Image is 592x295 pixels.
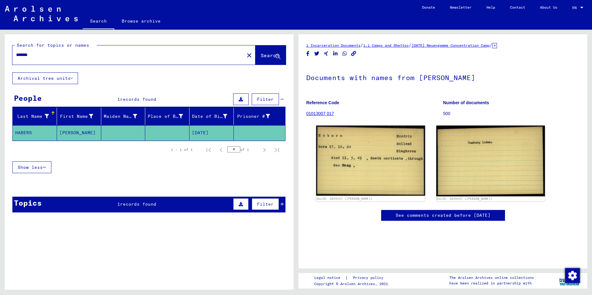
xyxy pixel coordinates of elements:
[323,50,329,58] button: Share on Xing
[14,92,42,104] div: People
[305,50,311,58] button: Share on Facebook
[258,143,271,156] button: Next page
[252,198,279,210] button: Filter
[5,6,78,21] img: Arolsen_neg.svg
[14,197,42,208] div: Topics
[558,273,581,288] img: yv_logo.png
[13,125,57,140] mat-cell: HABERS
[252,93,279,105] button: Filter
[202,143,215,156] button: First page
[104,111,145,121] div: Maiden Name
[145,108,189,125] mat-header-cell: Place of Birth
[59,111,101,121] div: First Name
[12,161,51,173] button: Show less
[234,108,285,125] mat-header-cell: Prisoner #
[57,125,101,140] mat-cell: [PERSON_NAME]
[396,212,490,219] a: See comments created before [DATE]
[314,50,320,58] button: Share on Twitter
[114,14,168,28] a: Browse archive
[314,281,391,287] p: Copyright © Arolsen Archives, 2021
[171,147,193,152] div: 1 – 1 of 1
[15,113,49,120] div: Last Name
[17,42,89,48] mat-label: Search for topics or names
[449,280,534,286] p: have been realized in partnership with
[227,147,258,152] div: of 1
[316,126,425,196] img: 001.jpg
[15,111,57,121] div: Last Name
[236,111,278,121] div: Prisoner #
[257,201,274,207] span: Filter
[342,50,348,58] button: Share on WhatsApp
[437,197,492,200] a: DocID: 3645437 ([PERSON_NAME])
[306,43,360,48] a: 1 Incarceration Documents
[12,72,78,84] button: Archival tree units
[436,126,545,196] img: 002.jpg
[306,100,339,105] b: Reference Code
[13,108,57,125] mat-header-cell: Last Name
[18,165,43,170] span: Show less
[243,49,255,61] button: Clear
[236,113,270,120] div: Prisoner #
[360,42,363,48] span: /
[192,113,227,120] div: Date of Birth
[449,275,534,280] p: The Arolsen Archives online collections
[192,111,235,121] div: Date of Birth
[148,113,183,120] div: Place of Birth
[148,111,191,121] div: Place of Birth
[490,42,492,48] span: /
[350,50,357,58] button: Copy link
[409,42,411,48] span: /
[443,100,489,105] b: Number of documents
[306,111,334,116] a: 01013007 017
[101,108,146,125] mat-header-cell: Maiden Name
[271,143,283,156] button: Last page
[565,268,580,283] img: Change consent
[314,275,391,281] div: |
[257,96,274,102] span: Filter
[104,113,137,120] div: Maiden Name
[189,108,234,125] mat-header-cell: Date of Birth
[117,201,120,207] span: 1
[120,96,156,102] span: records found
[255,45,286,65] button: Search
[189,125,234,140] mat-cell: [DATE]
[572,6,579,10] span: EN
[120,201,156,207] span: records found
[314,275,345,281] a: Legal notice
[57,108,101,125] mat-header-cell: First Name
[306,63,580,91] h1: Documents with names from [PERSON_NAME]
[317,197,372,200] a: DocID: 3645437 ([PERSON_NAME])
[261,52,279,58] span: Search
[59,113,93,120] div: First Name
[215,143,227,156] button: Previous page
[348,275,391,281] a: Privacy policy
[117,96,120,102] span: 1
[83,14,114,30] a: Search
[246,52,253,59] mat-icon: close
[332,50,339,58] button: Share on LinkedIn
[443,110,580,117] p: 500
[411,43,490,48] a: [DATE] Neuengamme Concentration Camp
[363,43,409,48] a: 1.1 Camps and Ghettos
